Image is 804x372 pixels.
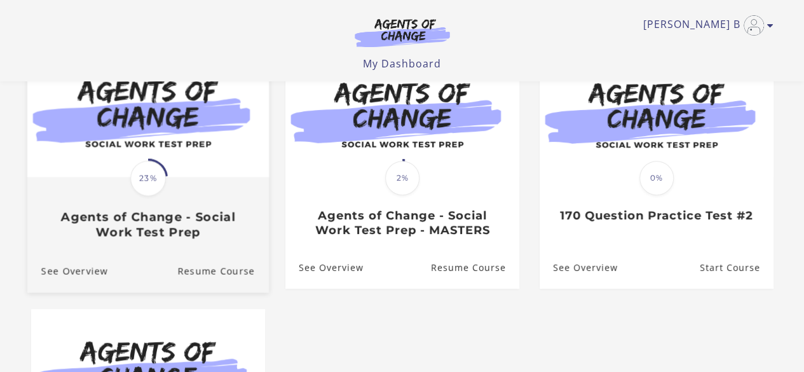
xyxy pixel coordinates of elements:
[643,15,767,36] a: Toggle menu
[341,18,463,47] img: Agents of Change Logo
[41,210,254,239] h3: Agents of Change - Social Work Test Prep
[177,250,269,293] a: Agents of Change - Social Work Test Prep: Resume Course
[27,250,107,293] a: Agents of Change - Social Work Test Prep: See Overview
[285,247,364,289] a: Agents of Change - Social Work Test Prep - MASTERS: See Overview
[553,209,760,223] h3: 170 Question Practice Test #2
[299,209,505,237] h3: Agents of Change - Social Work Test Prep - MASTERS
[385,161,419,195] span: 2%
[430,247,519,289] a: Agents of Change - Social Work Test Prep - MASTERS: Resume Course
[130,160,166,196] span: 23%
[363,57,441,71] a: My Dashboard
[699,247,773,289] a: 170 Question Practice Test #2: Resume Course
[540,247,618,289] a: 170 Question Practice Test #2: See Overview
[639,161,674,195] span: 0%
